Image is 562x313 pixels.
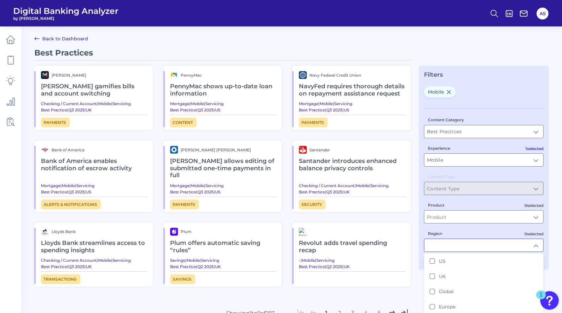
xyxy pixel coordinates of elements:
span: Savings [170,274,195,284]
label: Experience [428,146,450,151]
a: Q3 2025 [68,189,85,194]
a: brand logo[PERSON_NAME] [PERSON_NAME] [170,146,277,154]
a: brand logo [299,228,405,236]
a: Checking / Current Account [41,101,97,106]
span: | [342,189,344,194]
a: brand logoBank of America [41,146,148,154]
span: | [111,101,113,106]
a: Q3 2025 [326,189,342,194]
a: Mobile [356,183,369,188]
a: brand logo[PERSON_NAME] [41,71,148,79]
span: Mobile [424,86,456,98]
a: US [86,189,91,194]
span: Digital Banking Analyzer [13,6,119,16]
h2: Revolut adds travel spending recap​ [299,236,405,258]
span: | [204,101,205,106]
img: brand logo [41,146,49,154]
a: Mobile [320,101,333,106]
a: brand logoPennyMac [170,71,277,79]
img: brand logo [299,146,307,154]
a: Mortgage [299,101,318,106]
a: UK [344,189,350,194]
a: Servicing [76,183,94,188]
h2: Santander introduces enhanced balance privacy controls [299,154,405,176]
img: brand logo [299,71,307,79]
a: Mobile [191,101,204,106]
a: Q2 2025 [326,264,342,269]
span: | [325,264,326,269]
span: | [325,107,326,112]
a: Servicing [334,101,352,106]
span: | [185,258,187,263]
span: | [204,183,205,188]
span: | [214,189,215,194]
label: Europe [439,304,455,310]
a: Checking / Current Account [299,183,355,188]
span: Filters [424,71,443,78]
a: Best Practice [41,189,67,194]
a: brand logoLloyds Bank [41,228,148,236]
a: Q3 2025 [68,107,85,112]
a: US [215,189,220,194]
input: Product [424,211,543,223]
span: | [85,264,86,269]
a: UK [344,264,350,269]
a: Best Practice [170,189,196,194]
span: | [67,107,68,112]
span: | [196,264,197,269]
a: Servicing [113,258,131,263]
span: | [97,101,98,106]
a: Payments [170,200,199,209]
a: Checking / Current Account [41,258,97,263]
span: [PERSON_NAME] [PERSON_NAME] [181,147,251,152]
span: | [325,189,326,194]
a: UK [86,107,92,112]
a: Servicing [205,101,224,106]
a: US [344,107,349,112]
span: | [318,101,320,106]
h2: Bank of America enables notification of escrow activity [41,154,148,176]
span: | [355,183,356,188]
span: Navy Federal Credit Union [309,73,361,78]
span: Security [299,200,326,209]
span: | [369,183,370,188]
span: | [200,258,201,263]
span: | [111,258,113,263]
a: Q3 2025 [326,107,342,112]
button: Open Resource Center, 1 new notification [540,291,559,310]
a: Payments [41,118,70,127]
input: Content Type [424,182,543,195]
a: Transactions [41,274,80,284]
span: | [85,189,86,194]
span: | [60,183,62,188]
a: brand logoSantander [299,146,405,154]
a: Q3 2025 [197,189,214,194]
label: Content Category [428,117,464,122]
a: Best Practice [41,264,67,269]
img: brand logo [170,71,178,79]
h2: [PERSON_NAME] allows editing of submitted one-time payments in full [170,154,277,183]
a: brand logoNavy Federal Credit Union [299,71,405,79]
span: Best Practices [34,48,93,58]
label: Content Type [428,174,455,179]
a: Best Practice [299,189,325,194]
label: Product [428,203,444,208]
span: Bank of America [52,147,85,152]
button: AS [537,8,548,20]
span: | [85,107,86,112]
a: Back to Dashboard [34,35,88,43]
a: brand logoPlum [170,228,277,236]
a: Alerts & Notifications [41,200,101,209]
span: | [333,101,334,106]
img: brand logo [41,228,49,236]
a: Mobile [187,258,200,263]
a: Best Practice [170,107,196,112]
img: brand logo [170,146,178,154]
span: | [214,107,215,112]
span: Lloyds Bank [52,229,76,234]
span: | [97,258,98,263]
span: [PERSON_NAME] [52,73,86,78]
span: - [299,258,300,263]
